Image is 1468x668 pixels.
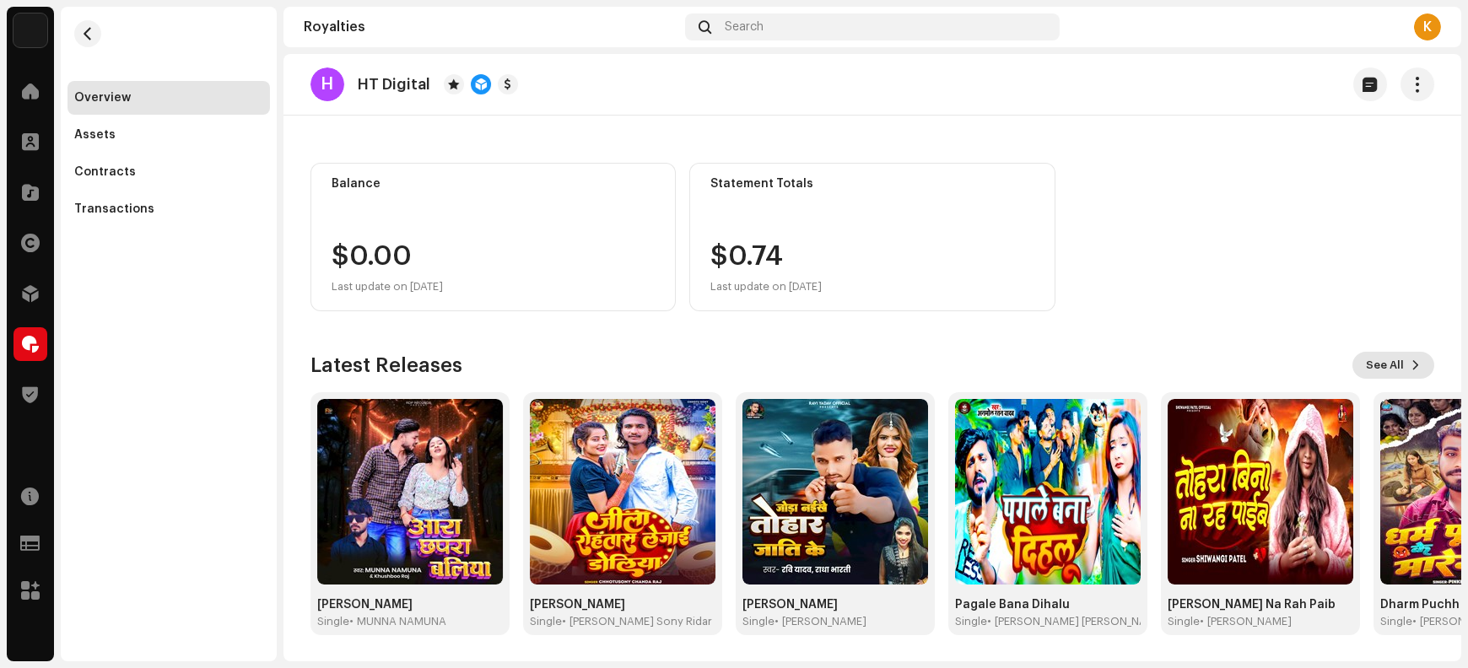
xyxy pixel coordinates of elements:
[1380,615,1412,628] div: Single
[317,615,349,628] div: Single
[742,598,928,611] div: [PERSON_NAME]
[310,163,676,311] re-o-card-value: Balance
[562,615,712,628] div: • [PERSON_NAME] Sony Ridar
[725,20,764,34] span: Search
[13,13,47,47] img: 10d72f0b-d06a-424f-aeaa-9c9f537e57b6
[1366,348,1404,382] span: See All
[955,598,1141,611] div: Pagale Bana Dihalu
[987,615,1166,628] div: • [PERSON_NAME] [PERSON_NAME]
[1352,352,1434,379] button: See All
[742,615,774,628] div: Single
[530,615,562,628] div: Single
[530,598,715,611] div: [PERSON_NAME]
[74,202,154,216] div: Transactions
[74,91,131,105] div: Overview
[74,128,116,142] div: Assets
[1200,615,1292,628] div: • [PERSON_NAME]
[530,399,715,584] img: 4317f782-6a8b-4618-9bcb-22e74080fc4f
[67,118,270,152] re-m-nav-item: Assets
[310,352,462,379] h3: Latest Releases
[1168,598,1353,611] div: [PERSON_NAME] Na Rah Paib
[310,67,344,101] div: H
[955,399,1141,584] img: 3afc984d-e32e-4014-b97b-72d9d9b1ede0
[67,155,270,189] re-m-nav-item: Contracts
[67,81,270,115] re-m-nav-item: Overview
[742,399,928,584] img: 2fa81ab1-4c7d-407d-9973-2082a078723c
[955,615,987,628] div: Single
[774,615,866,628] div: • [PERSON_NAME]
[67,192,270,226] re-m-nav-item: Transactions
[304,20,678,34] div: Royalties
[710,277,822,297] div: Last update on [DATE]
[689,163,1055,311] re-o-card-value: Statement Totals
[317,399,503,584] img: 481eae0f-eb79-4848-a793-dccb2611f0ae
[358,76,430,94] p: HT Digital
[332,277,443,297] div: Last update on [DATE]
[1168,399,1353,584] img: 4f4c1ba2-6cc9-43b0-bd7f-d9eaf8d58523
[317,598,503,611] div: [PERSON_NAME]
[74,165,136,179] div: Contracts
[349,615,446,628] div: • MUNNA NAMUNA
[1168,615,1200,628] div: Single
[1414,13,1441,40] div: K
